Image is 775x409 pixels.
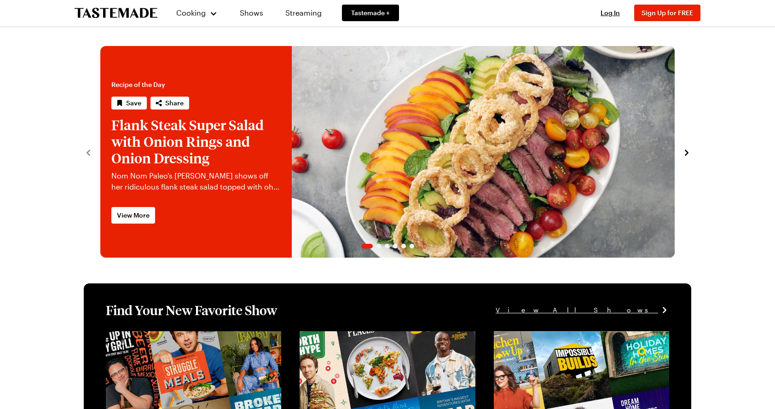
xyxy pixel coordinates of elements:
[401,244,406,248] span: Go to slide 5
[682,146,691,157] button: navigate to next item
[601,9,620,17] span: Log In
[342,5,399,21] a: Tastemade +
[642,9,693,17] span: Sign Up for FREE
[592,8,629,17] button: Log In
[75,8,157,18] a: To Tastemade Home Page
[361,244,373,248] span: Go to slide 1
[165,98,184,108] span: Share
[393,244,398,248] span: Go to slide 4
[106,332,231,341] a: View full content for [object Object]
[176,8,206,17] span: Cooking
[111,207,155,224] a: View More
[150,97,189,109] button: Share
[100,46,675,258] div: 1 / 6
[126,98,141,108] span: Save
[634,5,700,21] button: Sign Up for FREE
[376,244,381,248] span: Go to slide 2
[351,8,390,17] span: Tastemade +
[84,146,93,157] button: navigate to previous item
[106,302,277,318] h1: Find Your New Favorite Show
[300,332,425,341] a: View full content for [object Object]
[496,305,658,315] span: View All Shows
[385,244,389,248] span: Go to slide 3
[111,97,147,109] button: Save recipe
[494,332,619,341] a: View full content for [object Object]
[410,244,414,248] span: Go to slide 6
[496,305,669,315] a: View All Shows
[117,211,150,220] span: View More
[176,2,218,24] button: Cooking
